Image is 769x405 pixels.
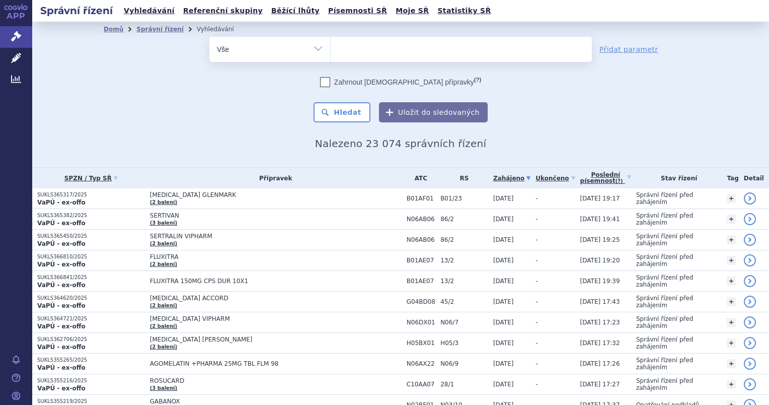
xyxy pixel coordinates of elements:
span: N06AB06 [407,216,435,223]
a: Správní řízení [136,26,184,33]
span: Správní řízení před zahájením [636,315,693,329]
a: (2 balení) [150,241,177,246]
th: Stav řízení [631,168,722,188]
p: SUKLS364620/2025 [37,295,145,302]
span: Správní řízení před zahájením [636,295,693,309]
a: (3 balení) [150,385,177,391]
a: Písemnosti SŘ [325,4,390,18]
p: SUKLS365382/2025 [37,212,145,219]
label: Zahrnout [DEMOGRAPHIC_DATA] přípravky [320,77,481,87]
span: 45/2 [440,298,488,305]
th: Detail [739,168,769,188]
span: [DATE] [493,236,514,243]
a: detail [744,192,756,205]
strong: VaPÚ - ex-offo [37,282,86,289]
span: N06AB06 [407,236,435,243]
span: Správní řízení před zahájením [636,274,693,288]
p: SUKLS355265/2025 [37,357,145,364]
a: + [727,380,736,389]
span: Správní řízení před zahájením [636,336,693,350]
a: Zahájeno [493,171,530,185]
p: SUKLS364721/2025 [37,315,145,322]
span: Správní řízení před zahájením [636,377,693,391]
span: - [535,278,537,285]
span: FLUXITRA 150MG CPS DUR 10X1 [150,278,402,285]
span: [DATE] [493,298,514,305]
span: [DATE] 17:32 [580,340,620,347]
span: H05BX01 [407,340,435,347]
span: FLUXITRA [150,253,402,260]
strong: VaPÚ - ex-offo [37,323,86,330]
p: SUKLS362706/2025 [37,336,145,343]
span: [DATE] [493,340,514,347]
a: (2 balení) [150,323,177,329]
span: [MEDICAL_DATA] GLENMARK [150,191,402,198]
th: RS [435,168,488,188]
span: [MEDICAL_DATA] ACCORD [150,295,402,302]
span: Správní řízení před zahájením [636,212,693,226]
a: Běžící lhůty [268,4,323,18]
a: + [727,215,736,224]
span: [DATE] [493,381,514,388]
span: - [535,236,537,243]
span: [DATE] [493,278,514,285]
p: SUKLS355216/2025 [37,377,145,384]
p: SUKLS355219/2025 [37,398,145,405]
span: [DATE] 19:25 [580,236,620,243]
span: - [535,381,537,388]
th: ATC [402,168,435,188]
strong: VaPÚ - ex-offo [37,344,86,351]
span: [DATE] 17:23 [580,319,620,326]
span: - [535,360,537,367]
a: Moje SŘ [393,4,432,18]
a: detail [744,275,756,287]
span: H05/3 [440,340,488,347]
p: SUKLS365450/2025 [37,233,145,240]
span: [DATE] 19:17 [580,195,620,202]
span: Správní řízení před zahájením [636,191,693,206]
a: detail [744,213,756,225]
abbr: (?) [474,77,481,83]
span: G04BD08 [407,298,435,305]
span: B01AE07 [407,257,435,264]
span: - [535,319,537,326]
a: + [727,359,736,368]
strong: VaPÚ - ex-offo [37,364,86,371]
strong: VaPÚ - ex-offo [37,220,86,227]
span: [DATE] [493,216,514,223]
a: detail [744,337,756,349]
a: + [727,235,736,244]
span: 86/2 [440,236,488,243]
span: N06/9 [440,360,488,367]
a: SPZN / Typ SŘ [37,171,145,185]
span: 86/2 [440,216,488,223]
a: (2 balení) [150,199,177,205]
span: SERTRALIN VIPHARM [150,233,402,240]
span: - [535,340,537,347]
span: GABANOX [150,398,402,405]
span: [MEDICAL_DATA] VIPHARM [150,315,402,322]
span: Nalezeno 23 074 správních řízení [315,138,486,150]
a: detail [744,316,756,328]
span: [DATE] 19:39 [580,278,620,285]
span: [DATE] [493,360,514,367]
span: - [535,298,537,305]
p: SUKLS365317/2025 [37,191,145,198]
button: Hledat [314,102,370,122]
a: (3 balení) [150,220,177,226]
a: + [727,339,736,348]
span: 28/1 [440,381,488,388]
span: Správní řízení před zahájením [636,253,693,267]
th: Přípravek [145,168,402,188]
span: B01AE07 [407,278,435,285]
span: 13/2 [440,257,488,264]
strong: VaPÚ - ex-offo [37,302,86,309]
a: detail [744,378,756,390]
a: Vyhledávání [121,4,178,18]
button: Uložit do sledovaných [379,102,488,122]
a: Poslednípísemnost(?) [580,168,631,188]
span: 13/2 [440,278,488,285]
span: N06DX01 [407,319,435,326]
span: SERTIVAN [150,212,402,219]
li: Vyhledávání [197,22,247,37]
